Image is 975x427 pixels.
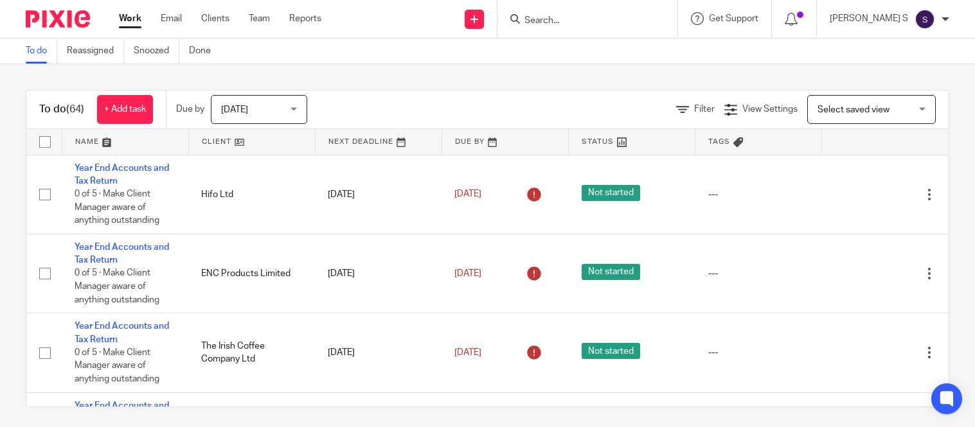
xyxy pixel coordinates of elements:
[39,103,84,116] h1: To do
[315,234,442,313] td: [DATE]
[694,105,715,114] span: Filter
[708,138,730,145] span: Tags
[523,15,639,27] input: Search
[26,39,57,64] a: To do
[26,10,90,28] img: Pixie
[830,12,908,25] p: [PERSON_NAME] S
[67,39,124,64] a: Reassigned
[97,95,153,124] a: + Add task
[189,39,220,64] a: Done
[742,105,798,114] span: View Settings
[289,12,321,25] a: Reports
[75,269,159,304] span: 0 of 5 · Make Client Manager aware of anything outstanding
[188,155,315,234] td: Hifo Ltd
[161,12,182,25] a: Email
[454,348,481,357] span: [DATE]
[315,155,442,234] td: [DATE]
[75,348,159,383] span: 0 of 5 · Make Client Manager aware of anything outstanding
[818,105,890,114] span: Select saved view
[708,188,809,201] div: ---
[75,164,169,186] a: Year End Accounts and Tax Return
[66,104,84,114] span: (64)
[708,267,809,280] div: ---
[119,12,141,25] a: Work
[454,269,481,278] span: [DATE]
[454,189,481,198] span: [DATE]
[582,264,640,280] span: Not started
[201,12,229,25] a: Clients
[75,243,169,265] a: Year End Accounts and Tax Return
[188,234,315,313] td: ENC Products Limited
[582,185,640,201] span: Not started
[582,343,640,359] span: Not started
[221,105,248,114] span: [DATE]
[315,313,442,392] td: [DATE]
[75,322,169,344] a: Year End Accounts and Tax Return
[176,103,204,116] p: Due by
[188,313,315,392] td: The Irish Coffee Company Ltd
[75,401,169,423] a: Year End Accounts and Tax Return
[709,14,758,23] span: Get Support
[75,189,159,225] span: 0 of 5 · Make Client Manager aware of anything outstanding
[708,346,809,359] div: ---
[249,12,270,25] a: Team
[134,39,179,64] a: Snoozed
[915,9,935,30] img: svg%3E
